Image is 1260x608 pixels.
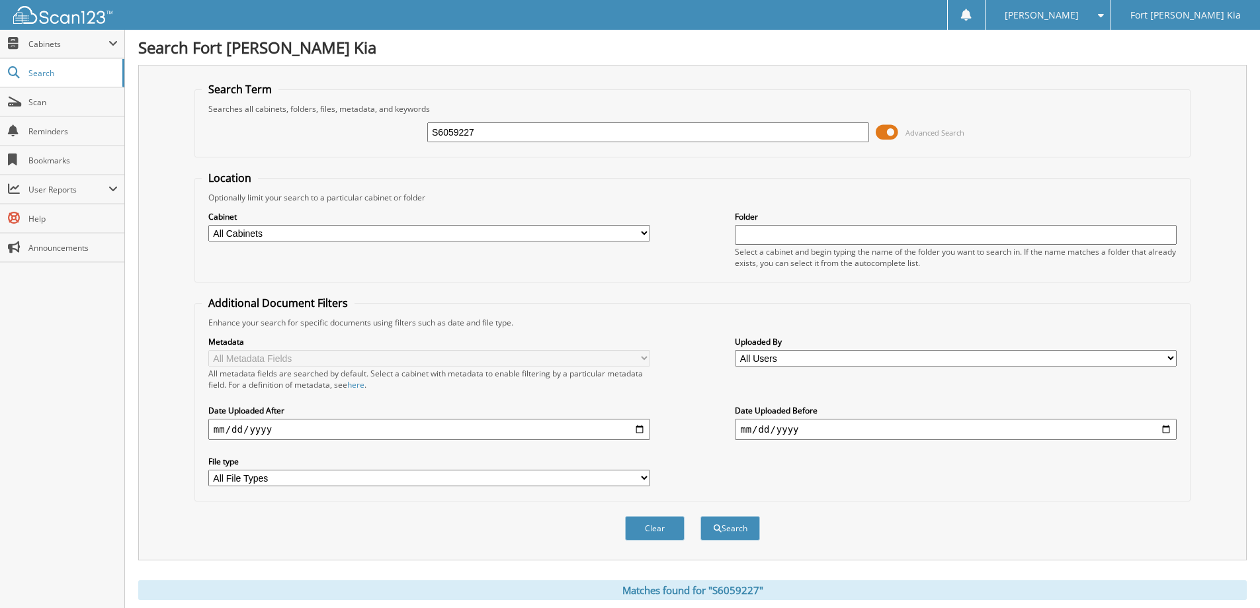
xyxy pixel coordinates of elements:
[202,296,355,310] legend: Additional Document Filters
[28,242,118,253] span: Announcements
[28,184,108,195] span: User Reports
[735,246,1177,269] div: Select a cabinet and begin typing the name of the folder you want to search in. If the name match...
[208,405,650,416] label: Date Uploaded After
[202,171,258,185] legend: Location
[138,36,1247,58] h1: Search Fort [PERSON_NAME] Kia
[28,126,118,137] span: Reminders
[735,336,1177,347] label: Uploaded By
[208,368,650,390] div: All metadata fields are searched by default. Select a cabinet with metadata to enable filtering b...
[28,38,108,50] span: Cabinets
[735,211,1177,222] label: Folder
[208,211,650,222] label: Cabinet
[13,6,112,24] img: scan123-logo-white.svg
[1130,11,1241,19] span: Fort [PERSON_NAME] Kia
[735,405,1177,416] label: Date Uploaded Before
[202,192,1183,203] div: Optionally limit your search to a particular cabinet or folder
[1005,11,1079,19] span: [PERSON_NAME]
[905,128,964,138] span: Advanced Search
[202,82,278,97] legend: Search Term
[700,516,760,541] button: Search
[202,317,1183,328] div: Enhance your search for specific documents using filters such as date and file type.
[625,516,685,541] button: Clear
[208,456,650,467] label: File type
[735,419,1177,440] input: end
[138,580,1247,600] div: Matches found for "S6059227"
[202,103,1183,114] div: Searches all cabinets, folders, files, metadata, and keywords
[28,155,118,166] span: Bookmarks
[28,67,116,79] span: Search
[347,379,364,390] a: here
[28,213,118,224] span: Help
[208,419,650,440] input: start
[28,97,118,108] span: Scan
[208,336,650,347] label: Metadata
